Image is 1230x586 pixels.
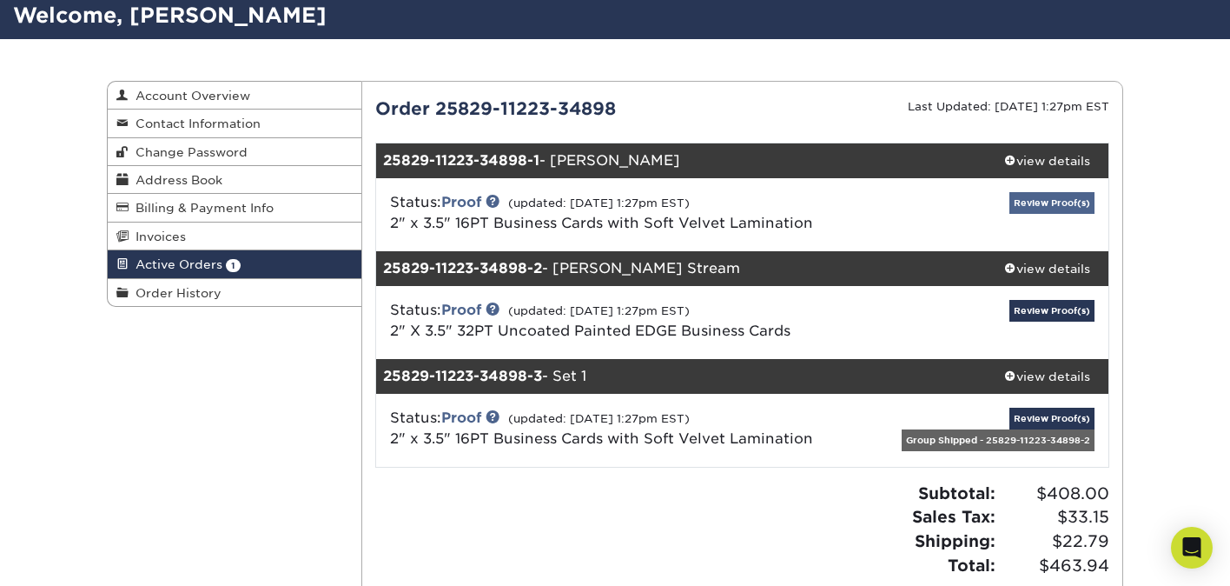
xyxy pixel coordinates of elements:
[1001,505,1109,529] span: $33.15
[986,359,1108,394] a: view details
[129,201,274,215] span: Billing & Payment Info
[108,110,361,137] a: Contact Information
[918,483,995,503] strong: Subtotal:
[1009,300,1094,322] a: Review Proof(s)
[441,410,481,426] a: Proof
[108,138,361,166] a: Change Password
[377,300,864,342] div: Status:
[376,143,987,178] div: - [PERSON_NAME]
[948,556,995,575] strong: Total:
[986,260,1108,277] div: view details
[129,89,250,103] span: Account Overview
[129,230,186,243] span: Invoices
[377,408,864,449] div: Status:
[376,359,987,394] div: - Set 1
[129,173,222,187] span: Address Book
[508,196,690,210] small: (updated: [DATE] 1:27pm EST)
[1009,192,1094,214] a: Review Proof(s)
[986,143,1108,178] a: view details
[108,82,361,110] a: Account Overview
[383,260,542,276] strong: 25829-11223-34898-2
[362,96,743,122] div: Order 25829-11223-34898
[108,194,361,222] a: Billing & Payment Info
[129,145,248,159] span: Change Password
[377,192,864,234] div: Status:
[390,323,790,339] a: 2" X 3.5" 32PT Uncoated Painted EDGE Business Cards
[915,531,995,550] strong: Shipping:
[986,152,1108,170] div: view details
[226,259,241,272] span: 1
[108,166,361,194] a: Address Book
[390,430,813,447] a: 2" x 3.5" 16PT Business Cards with Soft Velvet Lamination
[108,250,361,278] a: Active Orders 1
[383,152,539,169] strong: 25829-11223-34898-1
[1001,554,1109,578] span: $463.94
[376,251,987,286] div: - [PERSON_NAME] Stream
[986,251,1108,286] a: view details
[1171,527,1213,569] div: Open Intercom Messenger
[108,279,361,306] a: Order History
[129,286,222,300] span: Order History
[508,412,690,425] small: (updated: [DATE] 1:27pm EST)
[383,368,542,384] strong: 25829-11223-34898-3
[1001,482,1109,506] span: $408.00
[1009,408,1094,430] a: Review Proof(s)
[986,368,1108,385] div: view details
[129,257,222,271] span: Active Orders
[108,223,361,250] a: Invoices
[912,507,995,526] strong: Sales Tax:
[129,117,261,130] span: Contact Information
[902,430,1094,451] div: Group Shipped - 25829-11223-34898-2
[441,194,481,210] a: Proof
[1001,529,1109,554] span: $22.79
[908,100,1109,113] small: Last Updated: [DATE] 1:27pm EST
[508,304,690,317] small: (updated: [DATE] 1:27pm EST)
[390,215,813,231] a: 2" x 3.5" 16PT Business Cards with Soft Velvet Lamination
[441,302,481,318] a: Proof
